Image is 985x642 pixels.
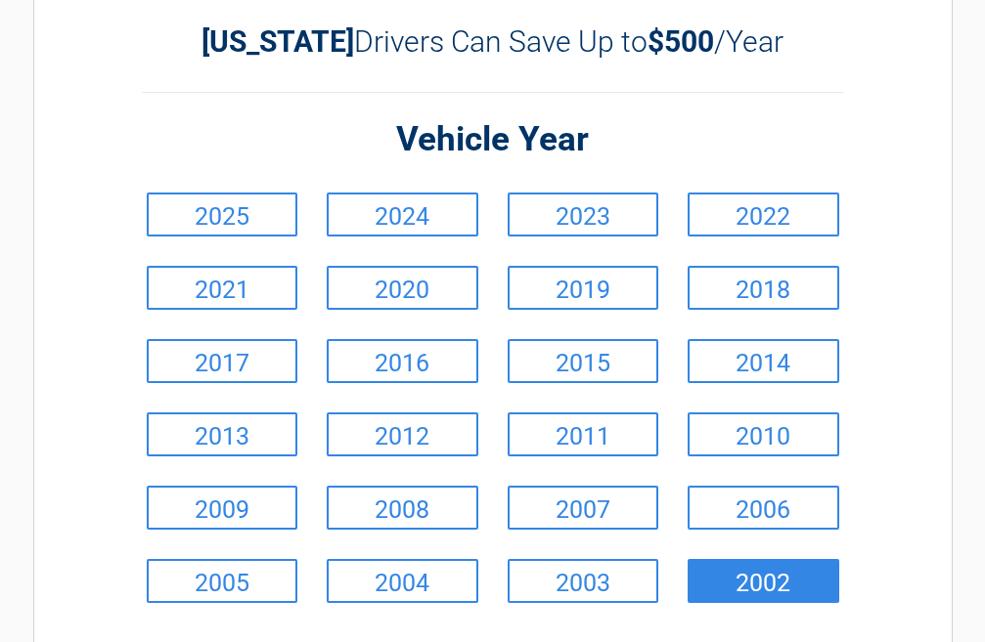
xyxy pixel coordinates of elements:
a: 2015 [508,339,659,383]
a: 2025 [147,193,298,236]
a: 2013 [147,412,298,456]
a: 2011 [508,412,659,456]
a: 2012 [327,412,478,456]
a: 2008 [327,486,478,530]
h2: Drivers Can Save Up to /Year [142,24,844,59]
a: 2010 [688,412,839,456]
a: 2007 [508,486,659,530]
a: 2014 [688,339,839,383]
a: 2024 [327,193,478,236]
h2: Vehicle Year [142,117,844,163]
a: 2018 [688,266,839,310]
a: 2017 [147,339,298,383]
a: 2020 [327,266,478,310]
a: 2021 [147,266,298,310]
a: 2005 [147,559,298,603]
a: 2016 [327,339,478,383]
a: 2019 [508,266,659,310]
a: 2002 [688,559,839,603]
a: 2009 [147,486,298,530]
a: 2006 [688,486,839,530]
a: 2003 [508,559,659,603]
b: $500 [648,24,714,59]
a: 2022 [688,193,839,236]
a: 2004 [327,559,478,603]
a: 2023 [508,193,659,236]
b: [US_STATE] [201,24,354,59]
